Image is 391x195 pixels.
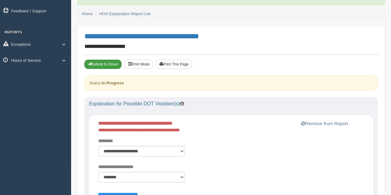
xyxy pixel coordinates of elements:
[299,120,350,127] button: Remove from Report
[125,60,153,69] button: Print Mode
[102,81,124,85] strong: In Progress
[99,11,151,16] a: HOS Explanation Report List
[84,97,378,111] div: Explanation for Possible DOT Violation(s)
[82,11,93,16] a: Home
[156,60,192,69] button: Print This Page
[84,60,121,69] button: Submit To Driver
[84,75,378,91] div: Status:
